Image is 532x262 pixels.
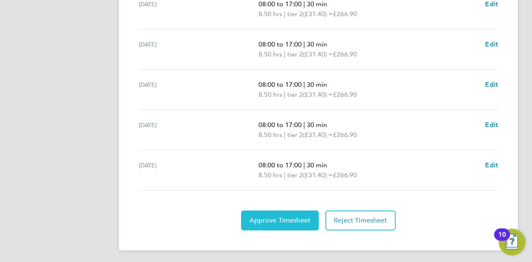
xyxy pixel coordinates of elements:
button: Open Resource Center, 10 new notifications [499,229,525,255]
span: tier 2 [287,9,303,19]
span: | [284,131,286,139]
div: 10 [498,235,506,245]
span: (£31.40) = [303,171,333,179]
span: £266.90 [333,131,357,139]
span: Edit [485,161,498,169]
span: | [303,40,305,48]
span: 08:00 to 17:00 [259,40,302,48]
span: 30 min [307,40,327,48]
span: 08:00 to 17:00 [259,161,302,169]
span: Approve Timesheet [249,216,310,225]
span: Reject Timesheet [334,216,387,225]
span: | [284,171,286,179]
span: Edit [485,40,498,48]
span: £266.90 [333,91,357,98]
span: tier 2 [287,170,303,180]
span: 08:00 to 17:00 [259,121,302,129]
span: 08:00 to 17:00 [259,81,302,88]
span: tier 2 [287,130,303,140]
span: £266.90 [333,10,357,18]
span: 30 min [307,161,327,169]
span: 8.50 hrs [259,91,282,98]
span: (£31.40) = [303,10,333,18]
span: Edit [485,121,498,129]
span: 8.50 hrs [259,50,282,58]
span: | [303,121,305,129]
span: 30 min [307,121,327,129]
a: Edit [485,160,498,170]
div: [DATE] [139,160,259,180]
span: (£31.40) = [303,50,333,58]
a: Edit [485,39,498,49]
span: 30 min [307,81,327,88]
span: Edit [485,81,498,88]
button: Reject Timesheet [325,211,396,230]
button: Approve Timesheet [241,211,319,230]
span: | [303,161,305,169]
span: | [284,91,286,98]
span: £266.90 [333,50,357,58]
div: [DATE] [139,80,259,100]
span: (£31.40) = [303,91,333,98]
a: Edit [485,120,498,130]
span: tier 2 [287,49,303,59]
span: 8.50 hrs [259,171,282,179]
span: 8.50 hrs [259,131,282,139]
span: | [303,81,305,88]
div: [DATE] [139,39,259,59]
span: (£31.40) = [303,131,333,139]
span: tier 2 [287,90,303,100]
span: 8.50 hrs [259,10,282,18]
span: | [284,10,286,18]
a: Edit [485,80,498,90]
div: [DATE] [139,120,259,140]
span: £266.90 [333,171,357,179]
span: | [284,50,286,58]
